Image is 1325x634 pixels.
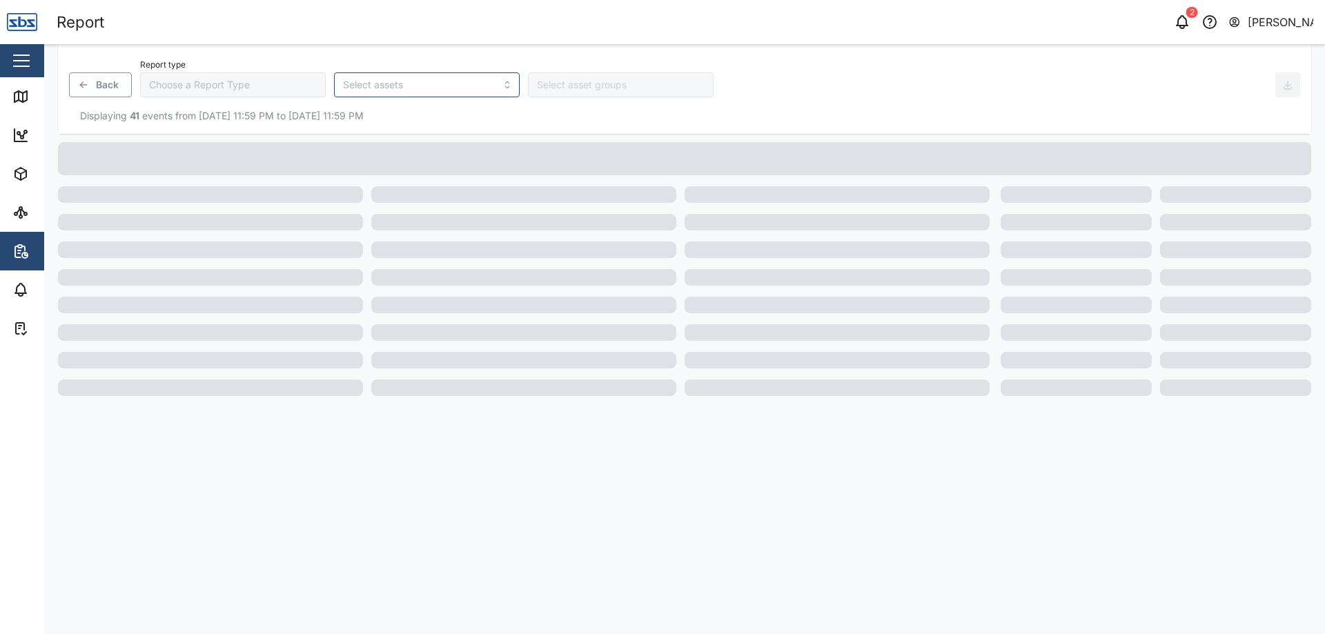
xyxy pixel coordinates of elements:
[36,89,67,104] div: Map
[130,110,139,121] strong: 41
[57,10,104,34] div: Report
[1186,7,1198,18] div: 2
[1248,14,1314,31] div: [PERSON_NAME]
[36,128,98,143] div: Dashboard
[36,282,79,297] div: Alarms
[140,60,186,70] label: Report type
[69,72,132,97] button: Back
[36,321,74,336] div: Tasks
[343,79,494,90] input: Select assets
[69,108,1300,123] div: Displaying events from [DATE] 11:59 PM to [DATE] 11:59 PM
[96,73,119,97] span: Back
[36,244,83,259] div: Reports
[1228,12,1314,32] button: [PERSON_NAME]
[36,166,79,181] div: Assets
[7,7,37,37] img: Main Logo
[36,205,69,220] div: Sites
